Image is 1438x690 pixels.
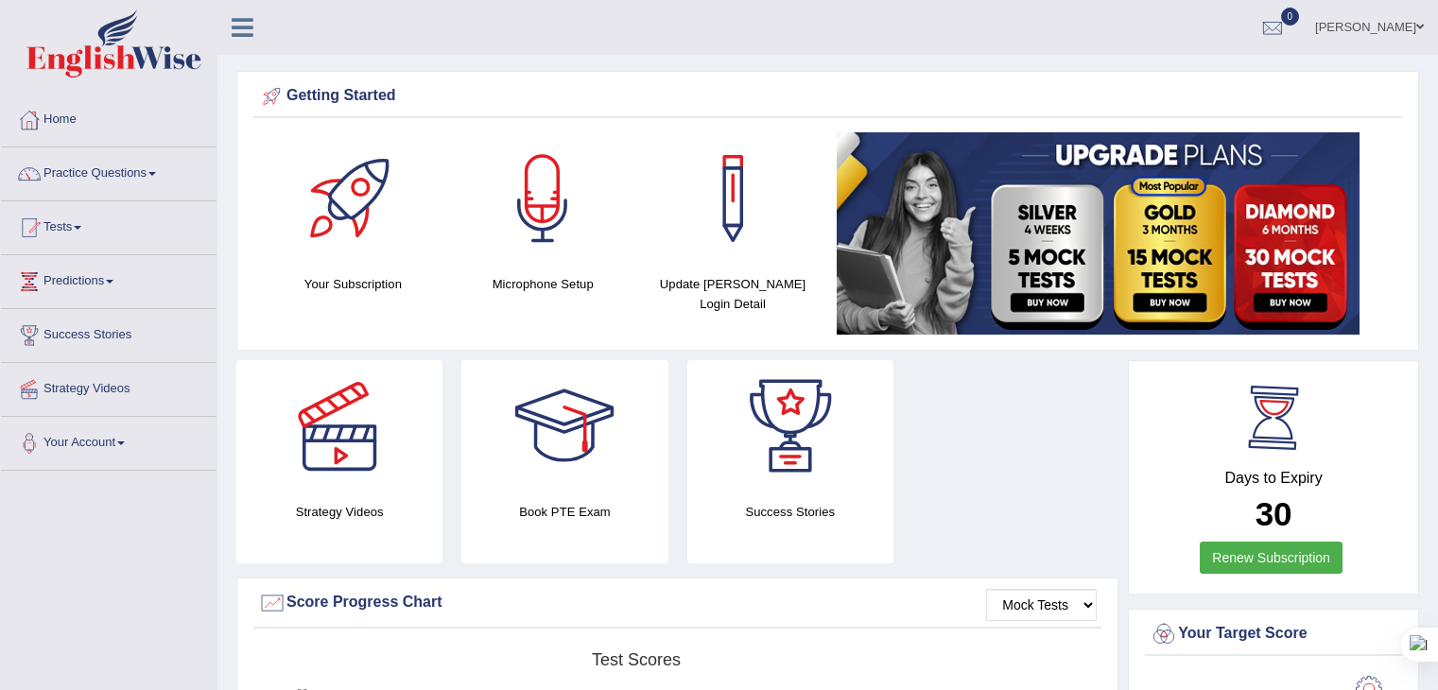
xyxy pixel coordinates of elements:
tspan: Test scores [592,650,681,669]
h4: Strategy Videos [236,502,442,522]
a: Strategy Videos [1,363,217,410]
h4: Days to Expiry [1150,470,1397,487]
div: Score Progress Chart [258,589,1097,617]
h4: Success Stories [687,502,893,522]
a: Renew Subscription [1200,542,1343,574]
a: Home [1,94,217,141]
a: Success Stories [1,309,217,356]
h4: Update [PERSON_NAME] Login Detail [648,274,819,314]
h4: Book PTE Exam [461,502,667,522]
a: Practice Questions [1,147,217,195]
div: Your Target Score [1150,620,1397,648]
a: Predictions [1,255,217,302]
div: Getting Started [258,82,1397,111]
span: 0 [1281,8,1300,26]
h4: Microphone Setup [458,274,629,294]
b: 30 [1256,495,1292,532]
h4: Your Subscription [268,274,439,294]
a: Tests [1,201,217,249]
img: small5.jpg [837,132,1360,335]
a: Your Account [1,417,217,464]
